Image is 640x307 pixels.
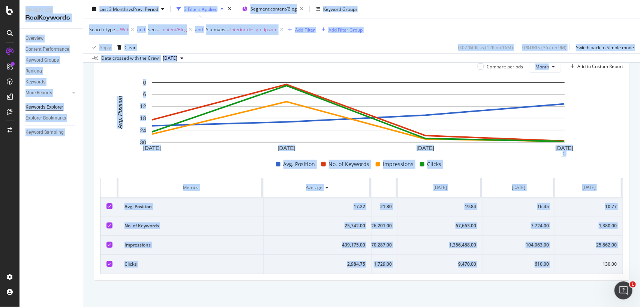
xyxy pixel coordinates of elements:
div: Keywords [25,78,45,86]
a: More Reports [25,89,70,97]
div: Apply [99,44,111,50]
td: Avg. Position [118,197,264,216]
div: 2,984.75 [270,261,365,268]
a: Keywords [25,78,78,86]
text: 12 [140,103,146,110]
span: seo [148,26,156,33]
div: Switch back to Simple mode [576,44,634,50]
button: Last 3 MonthsvsPrev. Period [89,3,167,15]
div: RealKeywords [25,14,77,22]
span: content/Blog [160,24,187,35]
button: Keyword Groups [313,3,361,15]
div: Metrics [124,184,257,191]
text: [DATE] [417,145,434,151]
a: Keyword Sampling [25,129,78,136]
a: Keyword Groups [25,56,78,64]
div: Keywords Explorer [25,103,63,111]
span: Clicks [427,160,442,169]
div: 19.84 [404,203,476,210]
div: Ranking [25,67,42,75]
div: Keyword Sampling [25,129,64,136]
div: 7,724.00 [489,222,549,229]
div: 17.22 [270,203,365,210]
iframe: Intercom live chat [615,281,633,299]
span: No. of Keywords [329,160,370,169]
button: Clear [114,41,136,53]
div: Explorer Bookmarks [25,114,66,122]
div: 3 Filters Applied [184,6,217,12]
div: 1,356,488.00 [404,242,476,248]
span: = [226,26,229,33]
div: 130.00 [561,261,617,268]
text: 0 [143,79,146,86]
span: vs Prev. Period [129,6,158,12]
div: Compare periods [487,64,523,70]
button: and [137,26,145,33]
button: Apply [89,41,111,53]
button: Segment:content/Blog [239,3,306,15]
span: Web [120,24,129,35]
div: More Reports [25,89,52,97]
div: [DATE] [433,184,447,191]
div: Content Performance [25,45,69,53]
span: Search Type [89,26,115,33]
svg: A chart. [100,79,616,154]
div: Add Filter Group [328,26,363,33]
button: Month [529,60,561,73]
span: = [116,26,119,33]
a: Overview [25,35,78,42]
span: Avg. Position [283,160,315,169]
span: interior-design-tips.xml [230,24,279,35]
div: 104,063.00 [489,242,549,248]
div: [DATE] [582,184,596,191]
div: Add Filter [295,26,315,33]
div: 610.00 [489,261,549,268]
td: Impressions [118,236,264,255]
button: Add Filter [285,25,315,34]
button: Switch back to Simple mode [573,41,634,53]
text: 18 [140,115,146,121]
div: 25,862.00 [561,242,617,248]
span: Month [535,64,549,70]
button: [DATE] [160,54,186,63]
div: 2 [561,151,567,157]
text: Avg. Position [117,96,123,129]
div: 25,742.00 [270,222,365,229]
span: = [157,26,159,33]
span: Impressions [383,160,414,169]
a: Ranking [25,67,78,75]
div: Data crossed with the Crawl [101,55,160,62]
div: 16.45 [489,203,549,210]
div: 1,380.00 [561,222,617,229]
td: Clicks [118,255,264,274]
div: Average [306,184,323,191]
div: Clear [124,44,136,50]
div: 67,663.00 [404,222,476,229]
div: 0 % URLs ( 367 on 9M ) [522,44,567,50]
span: Last 3 Months [99,6,129,12]
button: Add to Custom Report [567,60,623,73]
span: Sitemaps [206,26,225,33]
a: Content Performance [25,45,78,53]
button: 3 Filters Applied [174,3,226,15]
div: 9,470.00 [404,261,476,268]
div: Keyword Groups [323,6,358,12]
text: [DATE] [556,145,573,151]
span: Segment: content/Blog [250,6,297,12]
button: Add Filter Group [318,25,363,34]
div: [DATE] [512,184,526,191]
a: Keywords Explorer [25,103,78,111]
div: Overview [25,35,43,42]
button: and [195,26,203,33]
div: 10.77 [561,203,617,210]
div: times [226,5,233,13]
text: [DATE] [278,145,295,151]
div: Add to Custom Report [577,64,623,69]
text: 30 [140,139,146,145]
span: 1 [630,281,636,287]
text: 6 [143,91,146,98]
span: 2025 Sep. 1st [163,55,177,62]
